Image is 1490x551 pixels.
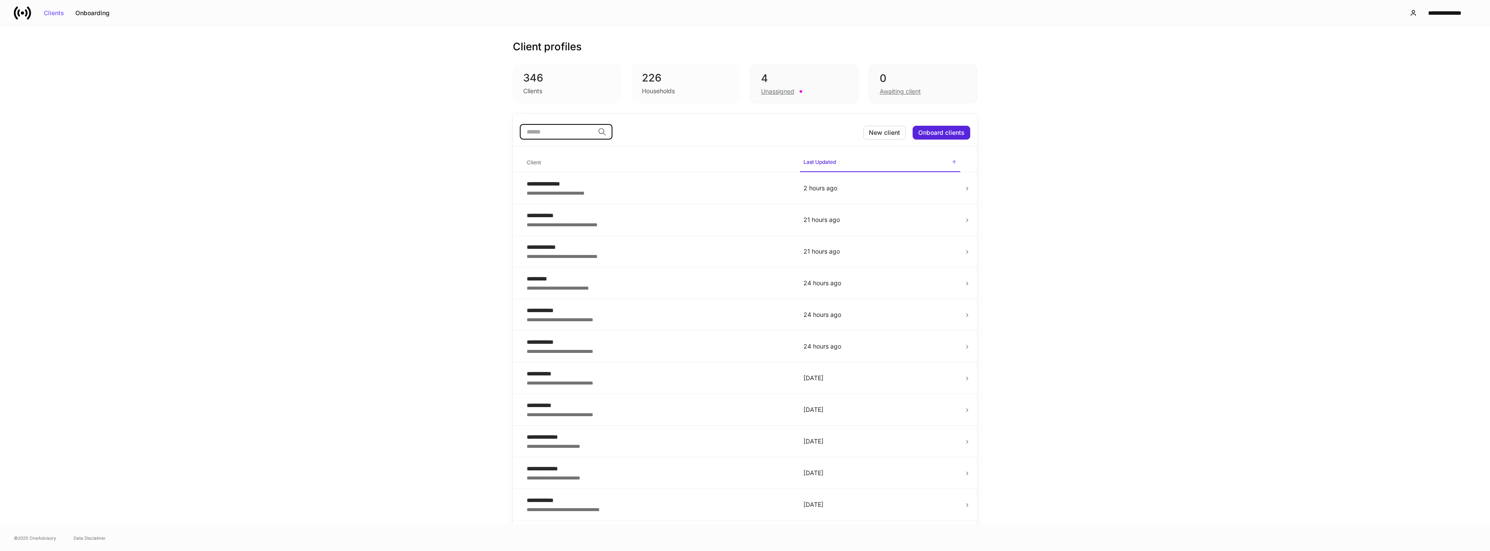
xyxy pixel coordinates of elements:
[70,6,115,20] button: Onboarding
[918,130,965,136] div: Onboard clients
[803,500,957,509] p: [DATE]
[869,64,977,103] div: 0Awaiting client
[803,279,957,287] p: 24 hours ago
[761,87,794,96] div: Unassigned
[803,469,957,477] p: [DATE]
[523,154,793,172] span: Client
[14,535,56,541] span: © 2025 OneAdvisory
[44,10,64,16] div: Clients
[75,10,110,16] div: Onboarding
[38,6,70,20] button: Clients
[803,437,957,446] p: [DATE]
[761,72,848,85] div: 4
[803,215,957,224] p: 21 hours ago
[803,247,957,256] p: 21 hours ago
[523,71,611,85] div: 346
[803,158,836,166] h6: Last Updated
[880,87,921,96] div: Awaiting client
[74,535,106,541] a: Data Disclaimer
[803,405,957,414] p: [DATE]
[803,342,957,351] p: 24 hours ago
[800,153,960,172] span: Last Updated
[803,374,957,382] p: [DATE]
[803,310,957,319] p: 24 hours ago
[642,87,675,95] div: Households
[523,87,542,95] div: Clients
[863,126,906,140] button: New client
[913,126,970,140] button: Onboard clients
[880,72,966,85] div: 0
[513,40,582,54] h3: Client profiles
[642,71,729,85] div: 226
[527,158,541,166] h6: Client
[803,184,957,192] p: 2 hours ago
[750,64,858,103] div: 4Unassigned
[869,130,900,136] div: New client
